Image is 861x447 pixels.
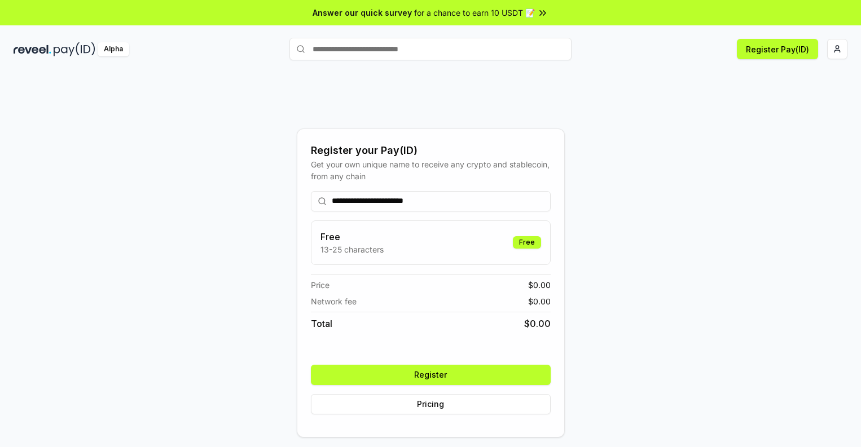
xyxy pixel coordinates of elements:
[98,42,129,56] div: Alpha
[313,7,412,19] span: Answer our quick survey
[311,143,551,158] div: Register your Pay(ID)
[513,236,541,249] div: Free
[320,244,384,255] p: 13-25 characters
[311,158,551,182] div: Get your own unique name to receive any crypto and stablecoin, from any chain
[311,394,551,414] button: Pricing
[311,279,330,291] span: Price
[320,230,384,244] h3: Free
[311,295,357,307] span: Network fee
[528,279,551,291] span: $ 0.00
[414,7,535,19] span: for a chance to earn 10 USDT 📝
[14,42,51,56] img: reveel_dark
[311,317,332,330] span: Total
[311,365,551,385] button: Register
[737,39,818,59] button: Register Pay(ID)
[524,317,551,330] span: $ 0.00
[528,295,551,307] span: $ 0.00
[54,42,95,56] img: pay_id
